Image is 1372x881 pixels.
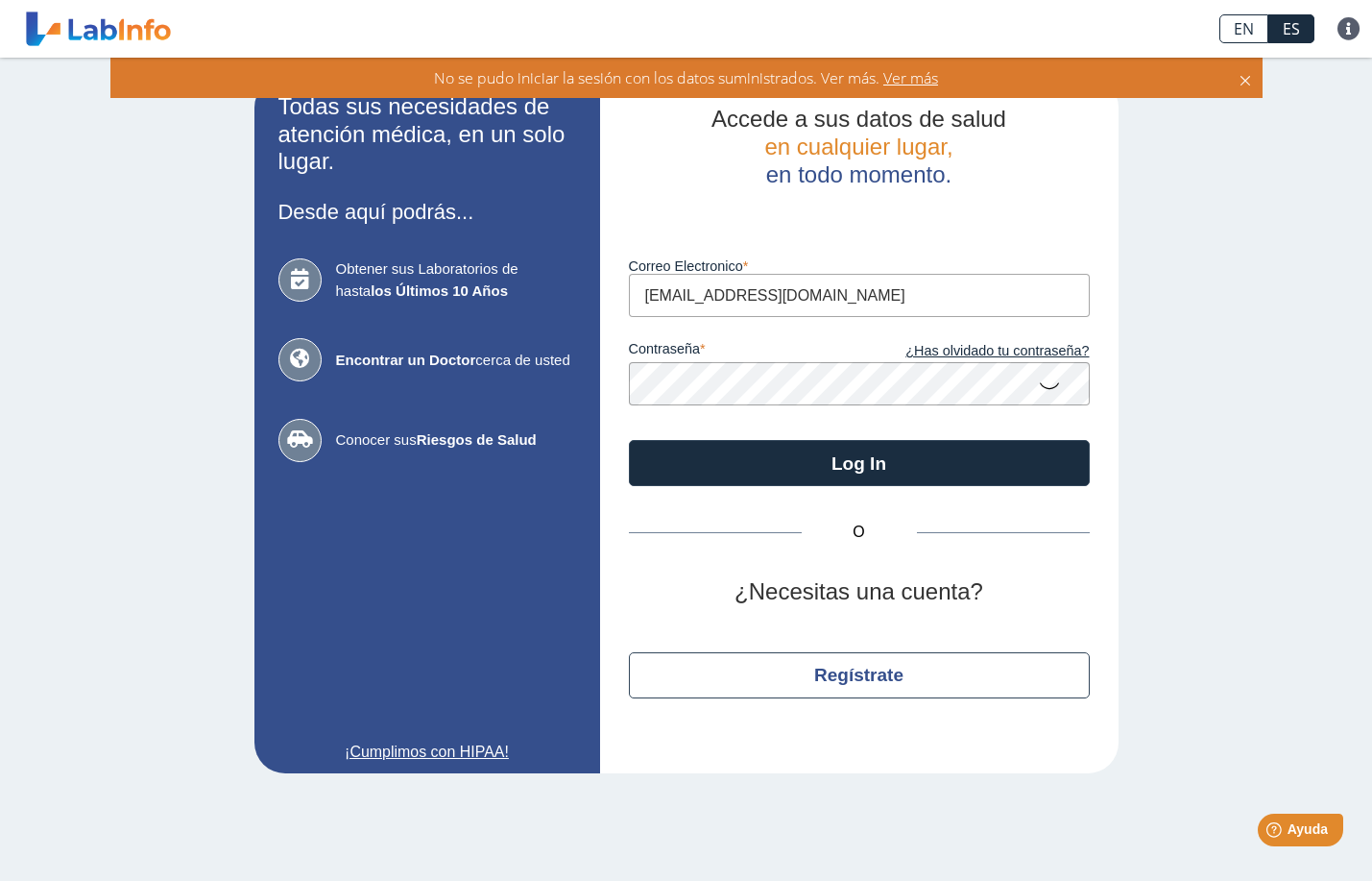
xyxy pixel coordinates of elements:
b: los Últimos 10 Años [371,282,508,299]
b: Riesgos de Salud [417,431,537,448]
a: ¿Has olvidado tu contraseña? [859,341,1090,362]
h2: Todas sus necesidades de atención médica, en un solo lugar. [278,93,576,176]
h3: Desde aquí podrás... [278,200,576,224]
label: Correo Electronico [629,258,1090,274]
a: ES [1268,14,1314,43]
a: EN [1219,14,1268,43]
a: ¡Cumplimos con HIPAA! [278,741,576,764]
h2: ¿Necesitas una cuenta? [629,578,1090,606]
b: Encontrar un Doctor [336,352,476,368]
span: Obtener sus Laboratorios de hasta [336,258,576,302]
button: Regístrate [629,652,1090,698]
span: Conocer sus [336,429,576,452]
label: contraseña [629,341,859,362]
span: No se pudo iniciar la sesión con los datos suministrados. Ver más. [434,67,879,88]
span: O [802,521,917,544]
span: en todo momento. [766,161,951,187]
span: cerca de usted [336,350,576,372]
button: Log In [629,440,1090,486]
span: Accede a sus datos de salud [711,106,1006,132]
iframe: Help widget launcher [1201,806,1351,860]
span: en cualquier lugar, [764,134,952,159]
span: Ver más [879,67,938,88]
